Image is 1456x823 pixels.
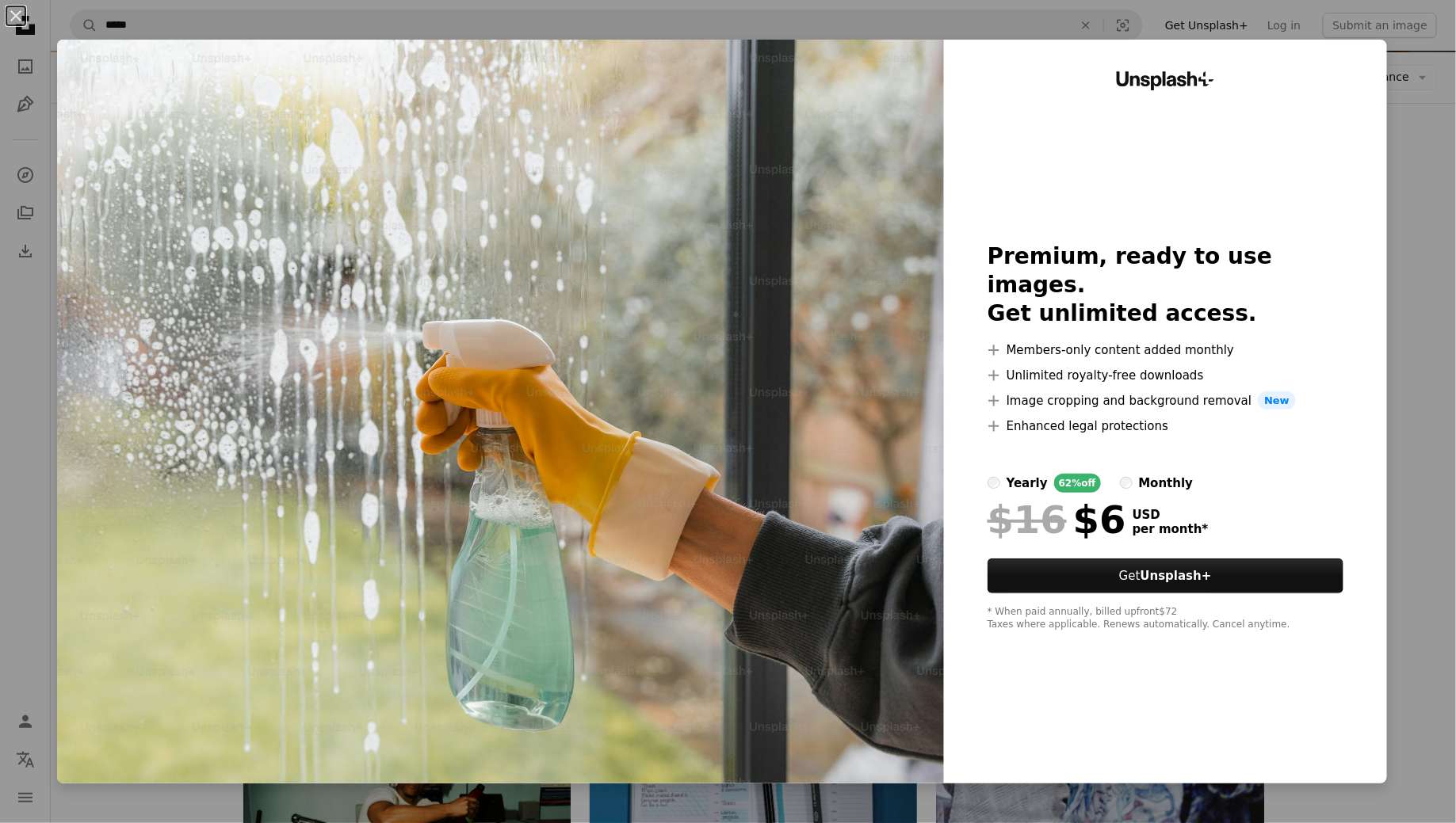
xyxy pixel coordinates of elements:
li: Members-only content added monthly [988,341,1343,360]
span: USD [1133,508,1209,522]
strong: Unsplash+ [1141,569,1212,583]
span: New [1258,391,1296,410]
div: 62% off [1054,474,1101,493]
span: per month * [1133,522,1209,536]
span: $16 [988,499,1067,540]
h2: Premium, ready to use images. Get unlimited access. [988,242,1343,328]
div: yearly [1007,474,1048,493]
button: GetUnsplash+ [988,558,1343,593]
input: monthly [1120,477,1133,490]
li: Image cropping and background removal [988,391,1343,410]
div: monthly [1139,474,1194,493]
div: $6 [988,499,1126,540]
input: yearly62%off [988,477,1000,490]
li: Enhanced legal protections [988,417,1343,436]
div: * When paid annually, billed upfront $72 Taxes where applicable. Renews automatically. Cancel any... [988,606,1343,631]
li: Unlimited royalty-free downloads [988,366,1343,385]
